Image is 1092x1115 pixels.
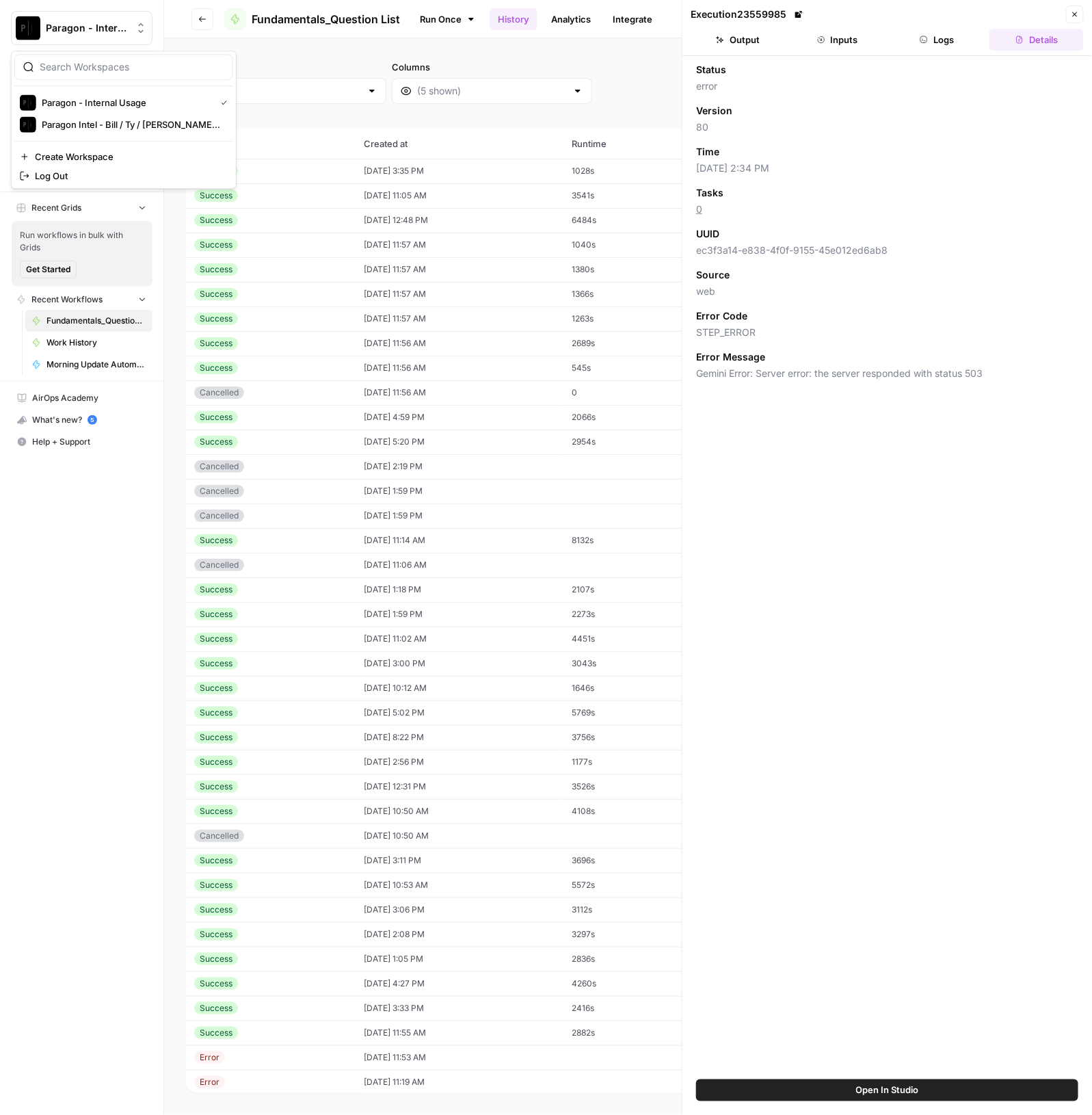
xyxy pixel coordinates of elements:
span: Create Workspace [35,150,222,163]
td: [DATE] 5:02 PM [356,700,563,725]
td: 2273s [563,602,695,627]
span: Work History [46,337,146,349]
span: Status [696,63,726,77]
td: 8132s [563,528,695,553]
div: Success [194,337,238,350]
div: What's new? [12,410,152,430]
a: AirOps Academy [11,387,152,409]
span: Version [696,104,732,118]
th: Status [186,129,356,159]
td: 3297s [563,922,695,947]
td: [DATE] 4:27 PM [356,971,563,996]
div: Success [194,583,238,596]
div: Success [194,263,238,276]
a: Work History [25,332,152,354]
td: [DATE] 1:59 PM [356,602,563,627]
span: Get Started [26,263,70,276]
div: Success [194,313,238,325]
span: Log Out [35,169,222,183]
button: Output [691,29,785,51]
span: Gemini Error: Server error: the server responded with status 503 [696,367,1078,380]
div: Success [194,780,238,793]
span: Run workflows in bulk with Grids [20,229,144,254]
td: [DATE] 11:57 AM [356,306,563,331]
a: Integrate [604,8,661,30]
div: Success [194,953,238,965]
td: [DATE] 12:48 PM [356,208,563,233]
td: 2107s [563,577,695,602]
span: Paragon - Internal Usage [46,21,129,35]
div: Success [194,1002,238,1014]
a: 0 [696,203,702,215]
span: Time [696,145,719,159]
a: History [490,8,537,30]
td: [DATE] 11:14 AM [356,528,563,553]
button: Open In Studio [696,1079,1078,1101]
a: Create Workspace [14,147,233,166]
div: Success [194,682,238,694]
td: [DATE] 8:22 PM [356,725,563,750]
span: Recent Workflows [31,293,103,306]
a: Run Once [411,8,484,31]
td: 5572s [563,873,695,897]
td: [DATE] 1:59 PM [356,479,563,503]
div: Cancelled [194,460,244,473]
span: Recent Grids [31,202,81,214]
td: [DATE] 4:59 PM [356,405,563,430]
th: Runtime [563,129,695,159]
th: Created at [356,129,563,159]
td: 4108s [563,799,695,824]
input: Any [211,84,361,98]
div: Error [194,1076,225,1088]
td: [DATE] 5:20 PM [356,430,563,454]
div: Success [194,928,238,941]
div: Cancelled [194,830,244,842]
span: ec3f3a14-e838-4f0f-9155-45e012ed6ab8 [696,244,1078,257]
td: [DATE] 10:50 AM [356,824,563,848]
div: Success [194,608,238,620]
div: Success [194,534,238,547]
td: 3756s [563,725,695,750]
div: Error [194,1051,225,1064]
td: [DATE] 2:56 PM [356,750,563,774]
button: Help + Support [11,431,152,453]
td: 3043s [563,651,695,676]
span: [DATE] 2:34 PM [696,161,1078,175]
td: 2882s [563,1021,695,1045]
div: Success [194,657,238,670]
span: UUID [696,227,719,241]
div: Success [194,1027,238,1039]
a: Fundamentals_Question List [25,310,152,332]
td: [DATE] 1:05 PM [356,947,563,971]
td: 2066s [563,405,695,430]
td: [DATE] 2:19 PM [356,454,563,479]
div: Cancelled [194,386,244,399]
td: 1263s [563,306,695,331]
button: Recent Workflows [11,289,152,310]
span: Help + Support [32,436,146,448]
span: 80 [696,120,1078,134]
td: [DATE] 11:57 AM [356,282,563,306]
span: Open In Studio [856,1084,919,1097]
button: Logs [890,29,985,51]
a: Analytics [543,8,599,30]
div: Success [194,707,238,719]
td: 3541s [563,183,695,208]
button: Recent Grids [11,198,152,218]
span: Paragon - Internal Usage [42,96,210,109]
td: 1040s [563,233,695,257]
td: [DATE] 11:56 AM [356,331,563,356]
td: [DATE] 10:50 AM [356,799,563,824]
img: Paragon Intel - Bill / Ty / Colby R&D Logo [20,116,36,133]
div: Success [194,756,238,768]
td: 2954s [563,430,695,454]
a: Log Out [14,166,233,185]
td: [DATE] 11:19 AM [356,1070,563,1094]
input: (5 shown) [417,84,567,98]
span: Morning Update Automation [46,358,146,371]
td: 3112s [563,897,695,922]
span: Error Code [696,309,747,323]
div: Workspace: Paragon - Internal Usage [11,51,237,189]
div: Success [194,805,238,817]
span: Error Message [696,350,765,364]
